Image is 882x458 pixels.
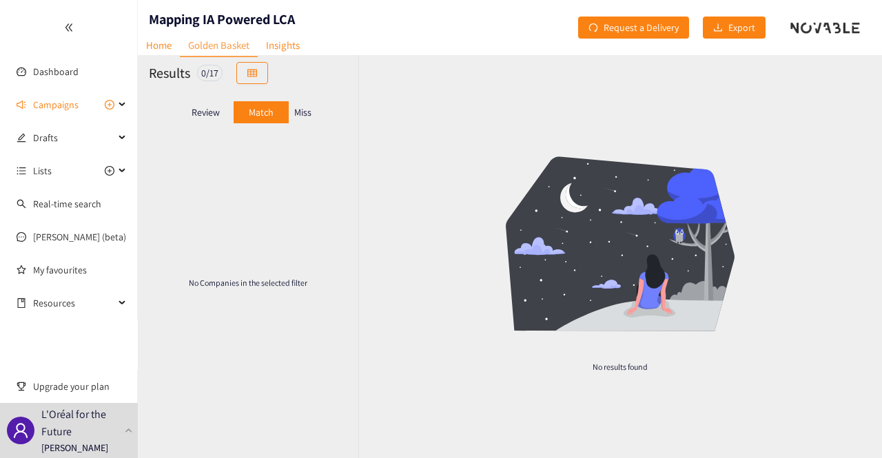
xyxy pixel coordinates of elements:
span: Resources [33,289,114,317]
a: [PERSON_NAME] (beta) [33,231,126,243]
span: table [247,68,257,79]
span: Upgrade your plan [33,373,127,400]
div: Widget de chat [657,309,882,458]
span: Request a Delivery [604,20,679,35]
span: book [17,298,26,308]
p: L'Oréal for the Future [41,406,119,440]
span: Lists [33,157,52,185]
a: My favourites [33,256,127,284]
p: Miss [294,107,311,118]
a: Home [138,34,180,56]
span: plus-circle [105,166,114,176]
p: No Companies in the selected filter [182,277,314,289]
span: Export [728,20,755,35]
span: trophy [17,382,26,391]
h2: Results [149,63,190,83]
p: No results found [471,361,769,373]
span: user [12,422,29,439]
p: [PERSON_NAME] [41,440,108,455]
span: sound [17,100,26,110]
iframe: Chat Widget [657,309,882,458]
span: unordered-list [17,166,26,176]
button: redoRequest a Delivery [578,17,689,39]
span: Campaigns [33,91,79,118]
a: Dashboard [33,65,79,78]
span: download [713,23,723,34]
p: Review [192,107,220,118]
h1: Mapping IA Powered LCA [149,10,295,29]
a: Real-time search [33,198,101,210]
div: 0 / 17 [197,65,223,81]
span: edit [17,133,26,143]
span: Drafts [33,124,114,152]
button: downloadExport [703,17,766,39]
a: Golden Basket [180,34,258,57]
button: table [236,62,268,84]
a: Insights [258,34,308,56]
span: double-left [64,23,74,32]
p: Match [249,107,274,118]
span: plus-circle [105,100,114,110]
span: redo [588,23,598,34]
